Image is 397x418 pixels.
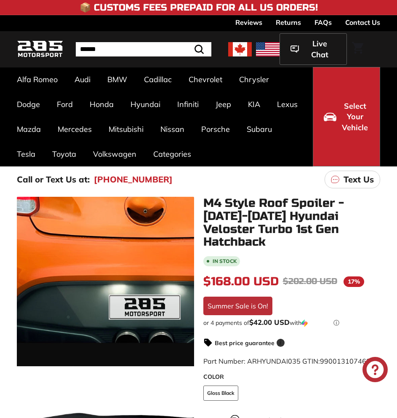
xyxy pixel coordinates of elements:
a: Mazda [8,117,49,142]
a: Cadillac [136,67,180,92]
b: In stock [213,259,237,264]
img: Sezzle [301,319,332,327]
a: Audi [66,67,99,92]
span: i [277,339,285,347]
inbox-online-store-chat: Shopify online store chat [360,357,390,384]
a: Cart [347,35,368,64]
div: or 4 payments of with [203,319,381,327]
a: Porsche [193,117,238,142]
a: Chrysler [231,67,277,92]
a: Dodge [8,92,48,117]
img: Logo_285_Motorsport_areodynamics_components [17,39,63,59]
span: Part Number: ARHYUNDAI035 GTIN: [203,357,370,365]
span: $42.00 USD [249,318,290,327]
a: Jeep [207,92,240,117]
p: Text Us [344,173,374,186]
a: FAQs [314,15,332,29]
button: Select Your Vehicle [313,67,380,166]
h1: M4 Style Roof Spoiler - [DATE]-[DATE] Hyundai Veloster Turbo 1st Gen Hatchback [203,197,381,249]
div: or 4 payments of$42.00 USDwithSezzle Click to learn more about Sezzle [203,319,381,327]
span: Select Your Vehicle [341,101,369,133]
a: Volkswagen [85,142,145,166]
a: Categories [145,142,200,166]
a: Contact Us [345,15,380,29]
span: 990013107462 [320,357,370,365]
a: Tesla [8,142,44,166]
a: Alfa Romeo [8,67,66,92]
span: $202.00 USD [283,276,337,287]
strong: Best price guarantee [215,339,274,347]
input: Search [76,42,211,56]
div: Summer Sale is On! [203,297,272,315]
a: Subaru [238,117,280,142]
label: COLOR [203,372,381,381]
h4: 📦 Customs Fees Prepaid for All US Orders! [80,3,318,13]
p: Call or Text Us at: [17,173,90,186]
a: BMW [99,67,136,92]
a: Hyundai [122,92,169,117]
span: $168.00 USD [203,274,279,289]
a: [PHONE_NUMBER] [94,173,173,186]
button: Live Chat [280,33,347,65]
a: Infiniti [169,92,207,117]
span: 17% [344,276,364,287]
a: Chevrolet [180,67,231,92]
a: Text Us [325,171,380,188]
a: Lexus [269,92,306,117]
a: KIA [240,92,269,117]
a: Reviews [235,15,262,29]
span: Live Chat [303,38,336,60]
a: Mercedes [49,117,100,142]
a: Nissan [152,117,193,142]
a: Mitsubishi [100,117,152,142]
a: Returns [276,15,301,29]
a: Toyota [44,142,85,166]
a: Honda [81,92,122,117]
a: Ford [48,92,81,117]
